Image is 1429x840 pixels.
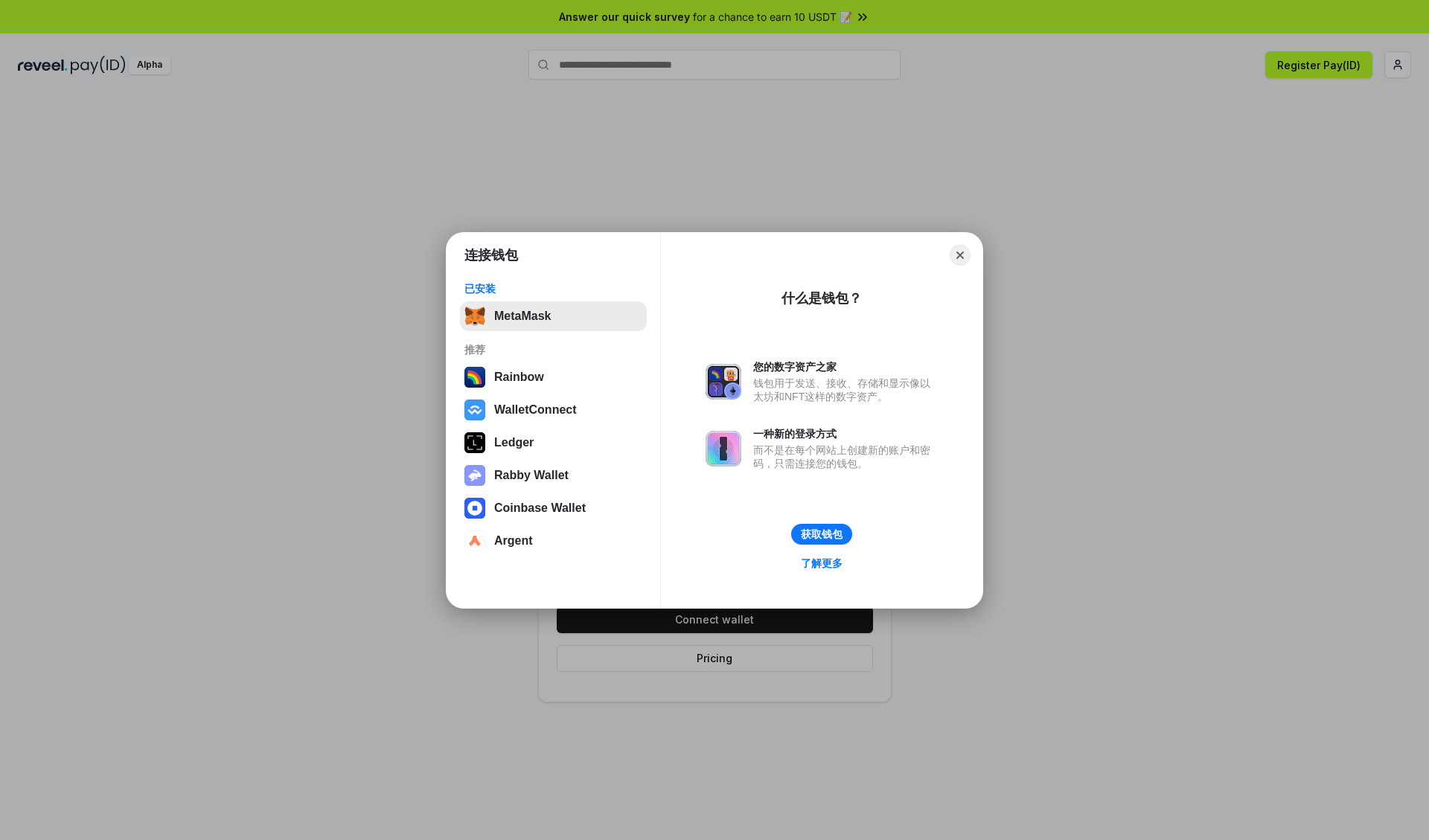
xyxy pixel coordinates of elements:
[781,289,862,307] div: 什么是钱包？
[791,524,852,545] button: 获取钱包
[792,554,851,573] a: 了解更多
[753,427,938,440] div: 一种新的登录方式
[801,557,843,570] div: 了解更多
[460,526,647,556] button: Argent
[460,461,647,490] button: Rabby Wallet
[753,443,938,470] div: 而不是在每个网站上创建新的账户和密码，只需连接您的钱包。
[494,403,577,417] div: WalletConnect
[706,431,741,467] img: svg+xml,%3Csvg%20xmlns%3D%22http%3A%2F%2Fwww.w3.org%2F2000%2Fsvg%22%20fill%3D%22none%22%20viewBox...
[494,310,551,323] div: MetaMask
[460,395,647,425] button: WalletConnect
[460,362,647,392] button: Rainbow
[494,469,569,482] div: Rabby Wallet
[460,493,647,523] button: Coinbase Wallet
[464,432,485,453] img: svg+xml,%3Csvg%20xmlns%3D%22http%3A%2F%2Fwww.w3.org%2F2000%2Fsvg%22%20width%3D%2228%22%20height%3...
[464,530,485,551] img: svg+xml,%3Csvg%20width%3D%2228%22%20height%3D%2228%22%20viewBox%3D%220%200%2028%2028%22%20fill%3D...
[706,364,741,400] img: svg+xml,%3Csvg%20xmlns%3D%22http%3A%2F%2Fwww.w3.org%2F2000%2Fsvg%22%20fill%3D%22none%22%20viewBox...
[950,245,971,266] button: Close
[464,343,642,356] div: 推荐
[753,376,938,403] div: 钱包用于发送、接收、存储和显示像以太坊和NFT这样的数字资产。
[801,528,843,541] div: 获取钱包
[494,501,586,515] div: Coinbase Wallet
[494,436,534,449] div: Ledger
[460,301,647,331] button: MetaMask
[464,400,485,420] img: svg+xml,%3Csvg%20width%3D%2228%22%20height%3D%2228%22%20viewBox%3D%220%200%2028%2028%22%20fill%3D...
[464,465,485,486] img: svg+xml,%3Csvg%20xmlns%3D%22http%3A%2F%2Fwww.w3.org%2F2000%2Fsvg%22%20fill%3D%22none%22%20viewBox...
[464,367,485,388] img: svg+xml,%3Csvg%20width%3D%22120%22%20height%3D%22120%22%20viewBox%3D%220%200%20120%20120%22%20fil...
[753,360,938,373] div: 您的数字资产之家
[464,306,485,327] img: svg+xml,%3Csvg%20fill%3D%22none%22%20height%3D%2233%22%20viewBox%3D%220%200%2035%2033%22%20width%...
[464,246,518,264] h1: 连接钱包
[494,534,533,548] div: Argent
[464,498,485,519] img: svg+xml,%3Csvg%20width%3D%2228%22%20height%3D%2228%22%20viewBox%3D%220%200%2028%2028%22%20fill%3D...
[494,371,544,384] div: Rainbow
[460,428,647,458] button: Ledger
[464,282,642,295] div: 已安装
